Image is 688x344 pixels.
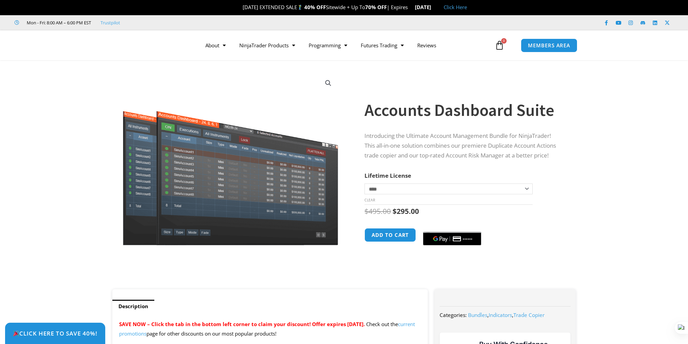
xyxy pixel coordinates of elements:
text: •••••• [463,237,473,241]
a: Programming [302,38,354,53]
span: , , [468,312,545,318]
img: Screenshot 2024-08-26 155710eeeee [122,72,339,245]
a: MEMBERS AREA [521,39,577,52]
img: 🏌️‍♂️ [297,5,303,10]
nav: Menu [199,38,493,53]
span: Categories: [440,312,467,318]
img: LogoAI | Affordable Indicators – NinjaTrader [102,33,174,57]
span: [DATE] EXTENDED SALE Sitewide + Up To | Expires [236,4,415,10]
a: Reviews [410,38,443,53]
a: Click Here [444,4,467,10]
span: $ [364,206,369,216]
a: Bundles [468,312,487,318]
strong: 40% OFF [304,4,326,10]
p: Check out the page for other discounts on our most popular products! [119,320,421,339]
span: $ [393,206,397,216]
span: MEMBERS AREA [528,43,570,48]
a: NinjaTrader Products [232,38,302,53]
h1: Accounts Dashboard Suite [364,98,562,122]
a: Description [112,300,154,313]
span: Mon - Fri: 8:00 AM – 6:00 PM EST [25,19,91,27]
label: Lifetime License [364,172,411,179]
bdi: 495.00 [364,206,391,216]
a: Trade Copier [513,312,545,318]
a: View full-screen image gallery [322,77,334,89]
p: Introducing the Ultimate Account Management Bundle for NinjaTrader! This all-in-one solution comb... [364,131,562,161]
button: Buy with GPay [423,232,481,245]
img: 🎉 [13,330,19,336]
a: 🎉Click Here to save 40%! [5,323,105,344]
bdi: 295.00 [393,206,419,216]
strong: 70% OFF [365,4,387,10]
a: Indicators [489,312,512,318]
span: SAVE NOW – Click the tab in the bottom left corner to claim your discount! Offer expires [DATE]. [119,321,365,327]
button: Add to cart [364,228,416,242]
strong: [DATE] [415,4,437,10]
a: Trustpilot [101,19,120,27]
img: ⌛ [408,5,413,10]
a: Futures Trading [354,38,410,53]
iframe: Secure payment input frame [422,227,483,228]
img: 🏭 [431,5,437,10]
span: Click Here to save 40%! [13,330,97,336]
img: 🎉 [237,5,242,10]
a: 0 [485,35,514,55]
span: 0 [501,38,507,44]
a: Clear options [364,198,375,202]
a: About [199,38,232,53]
